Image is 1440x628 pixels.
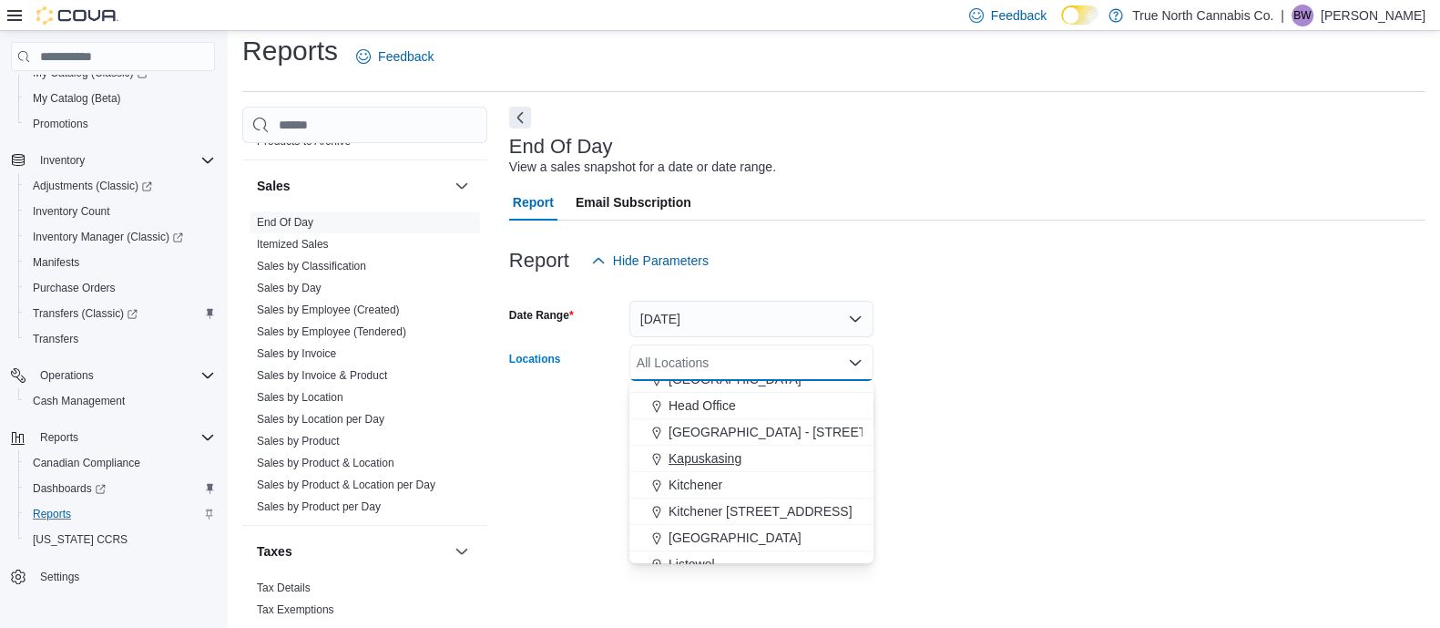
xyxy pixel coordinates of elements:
[18,326,222,352] button: Transfers
[33,91,121,106] span: My Catalog (Beta)
[26,478,113,499] a: Dashboards
[40,153,85,168] span: Inventory
[378,47,434,66] span: Feedback
[257,215,313,230] span: End Of Day
[33,365,215,386] span: Operations
[257,602,334,617] span: Tax Exemptions
[1321,5,1425,26] p: [PERSON_NAME]
[26,303,215,324] span: Transfers (Classic)
[1281,5,1284,26] p: |
[257,542,447,561] button: Taxes
[33,456,140,470] span: Canadian Compliance
[257,457,394,469] a: Sales by Product & Location
[669,529,802,547] span: [GEOGRAPHIC_DATA]
[26,503,78,525] a: Reports
[26,390,215,412] span: Cash Management
[18,527,222,552] button: [US_STATE] CCRS
[257,237,329,252] span: Itemized Sales
[26,529,135,551] a: [US_STATE] CCRS
[257,369,387,382] a: Sales by Invoice & Product
[513,184,554,221] span: Report
[40,368,94,383] span: Operations
[26,328,86,350] a: Transfers
[257,347,336,360] a: Sales by Invoice
[1293,5,1311,26] span: BW
[33,532,128,547] span: [US_STATE] CCRS
[33,306,138,321] span: Transfers (Classic)
[4,148,222,173] button: Inventory
[669,423,939,441] span: [GEOGRAPHIC_DATA] - [STREET_ADDRESS]
[26,113,96,135] a: Promotions
[242,577,487,628] div: Taxes
[33,255,79,270] span: Manifests
[242,33,338,69] h1: Reports
[26,303,145,324] a: Transfers (Classic)
[26,503,215,525] span: Reports
[242,211,487,525] div: Sales
[509,308,574,323] label: Date Range
[26,88,128,109] a: My Catalog (Beta)
[509,250,569,272] h3: Report
[257,581,311,595] span: Tax Details
[257,324,406,339] span: Sales by Employee (Tendered)
[33,507,71,521] span: Reports
[26,252,215,273] span: Manifests
[257,434,340,448] span: Sales by Product
[257,478,435,492] span: Sales by Product & Location per Day
[26,113,215,135] span: Promotions
[257,259,366,273] span: Sales by Classification
[26,226,215,248] span: Inventory Manager (Classic)
[629,301,873,337] button: [DATE]
[509,352,561,366] label: Locations
[26,277,215,299] span: Purchase Orders
[669,476,722,494] span: Kitchener
[18,111,222,137] button: Promotions
[629,499,873,525] button: Kitchener [STREET_ADDRESS]
[18,450,222,476] button: Canadian Compliance
[33,204,110,219] span: Inventory Count
[33,281,116,295] span: Purchase Orders
[257,346,336,361] span: Sales by Invoice
[33,365,101,386] button: Operations
[18,173,222,199] a: Adjustments (Classic)
[26,175,159,197] a: Adjustments (Classic)
[33,179,152,193] span: Adjustments (Classic)
[257,238,329,251] a: Itemized Sales
[26,452,148,474] a: Canadian Compliance
[33,149,92,171] button: Inventory
[26,452,215,474] span: Canadian Compliance
[26,277,123,299] a: Purchase Orders
[257,499,381,514] span: Sales by Product per Day
[509,136,613,158] h3: End Of Day
[451,540,473,562] button: Taxes
[26,328,215,350] span: Transfers
[257,456,394,470] span: Sales by Product & Location
[26,201,117,222] a: Inventory Count
[257,177,447,195] button: Sales
[257,325,406,338] a: Sales by Employee (Tendered)
[257,260,366,273] a: Sales by Classification
[18,476,222,501] a: Dashboards
[848,355,863,370] button: Close list of options
[257,412,384,427] span: Sales by Location per Day
[451,175,473,197] button: Sales
[613,252,709,270] span: Hide Parameters
[33,117,88,131] span: Promotions
[257,435,340,448] a: Sales by Product
[33,230,183,244] span: Inventory Manager (Classic)
[1061,5,1099,25] input: Dark Mode
[509,158,776,177] div: View a sales snapshot for a date or date range.
[349,38,441,75] a: Feedback
[40,570,79,584] span: Settings
[18,199,222,224] button: Inventory Count
[257,542,292,561] h3: Taxes
[33,394,125,408] span: Cash Management
[629,472,873,499] button: Kitchener
[18,250,222,275] button: Manifests
[257,304,400,316] a: Sales by Employee (Created)
[257,281,322,295] span: Sales by Day
[257,303,400,317] span: Sales by Employee (Created)
[257,177,291,195] h3: Sales
[33,332,78,346] span: Transfers
[18,224,222,250] a: Inventory Manager (Classic)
